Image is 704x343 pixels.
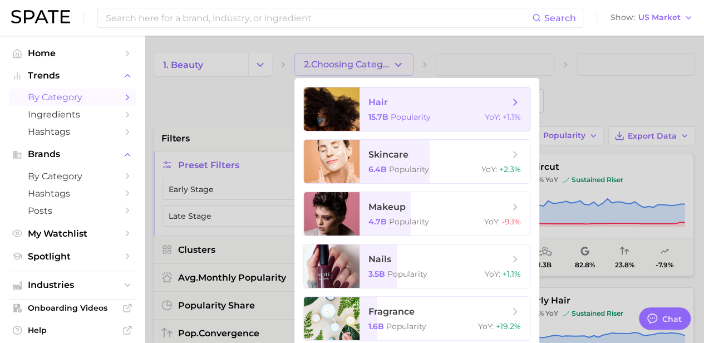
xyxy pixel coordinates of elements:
span: YoY : [485,112,500,122]
span: Posts [28,205,117,216]
span: -9.1% [502,217,521,227]
span: Home [28,48,117,58]
span: 4.7b [368,217,387,227]
span: 3.5b [368,269,385,279]
a: Onboarding Videos [9,300,136,316]
span: hair [368,97,388,107]
a: Hashtags [9,185,136,202]
a: by Category [9,168,136,185]
span: Popularity [389,164,429,174]
span: Help [28,325,117,335]
span: 1.6b [368,321,384,331]
span: YoY : [485,269,500,279]
span: Hashtags [28,126,117,137]
a: by Category [9,89,136,106]
a: My Watchlist [9,225,136,242]
span: Popularity [389,217,429,227]
span: +1.1% [503,269,521,279]
span: nails [368,254,391,264]
span: Popularity [387,269,427,279]
span: Spotlight [28,251,117,262]
a: Posts [9,202,136,219]
span: US Market [638,14,681,21]
span: fragrance [368,306,415,317]
span: YoY : [484,217,500,227]
span: Ingredients [28,109,117,120]
span: Hashtags [28,188,117,199]
a: Ingredients [9,106,136,123]
span: skincare [368,149,408,160]
span: Popularity [391,112,431,122]
button: Brands [9,146,136,163]
span: +2.3% [499,164,521,174]
span: by Category [28,92,117,102]
a: Home [9,45,136,62]
a: Hashtags [9,123,136,140]
button: Trends [9,67,136,84]
span: 15.7b [368,112,388,122]
span: +1.1% [503,112,521,122]
span: Trends [28,71,117,81]
span: YoY : [478,321,494,331]
span: Show [611,14,635,21]
span: Popularity [386,321,426,331]
span: makeup [368,202,406,212]
span: YoY : [481,164,497,174]
span: by Category [28,171,117,182]
a: Spotlight [9,248,136,265]
span: 6.4b [368,164,387,174]
img: SPATE [11,10,70,23]
button: Industries [9,277,136,293]
span: +19.2% [496,321,521,331]
input: Search here for a brand, industry, or ingredient [105,8,532,27]
a: Help [9,322,136,339]
span: Industries [28,280,117,290]
span: Onboarding Videos [28,303,117,313]
span: My Watchlist [28,228,117,239]
span: Search [544,13,576,23]
span: Brands [28,149,117,159]
button: ShowUS Market [608,11,696,25]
